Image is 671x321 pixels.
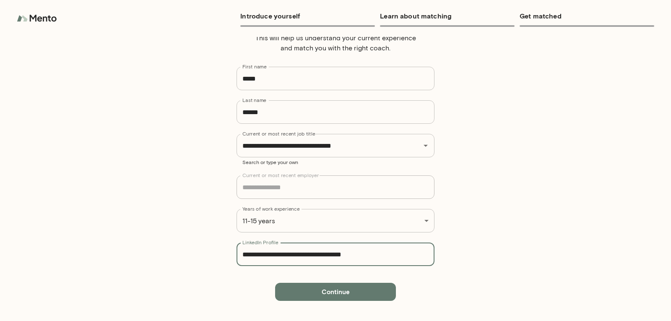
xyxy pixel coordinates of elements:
[240,10,375,22] h6: Introduce yourself
[420,140,432,151] button: Open
[242,159,429,165] p: Search or type your own
[237,209,434,232] div: 11-15 years
[520,10,654,22] h6: Get matched
[380,10,515,22] h6: Learn about matching
[242,172,319,179] label: Current or most recent employer
[252,33,419,53] p: This will help us understand your current experience and match you with the right coach.
[17,10,59,27] img: logo
[275,283,396,300] button: Continue
[242,63,267,70] label: First name
[242,97,266,104] label: Last name
[242,205,300,212] label: Years of work experience
[242,239,278,246] label: LinkedIn Profile
[242,130,315,137] label: Current or most recent job title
